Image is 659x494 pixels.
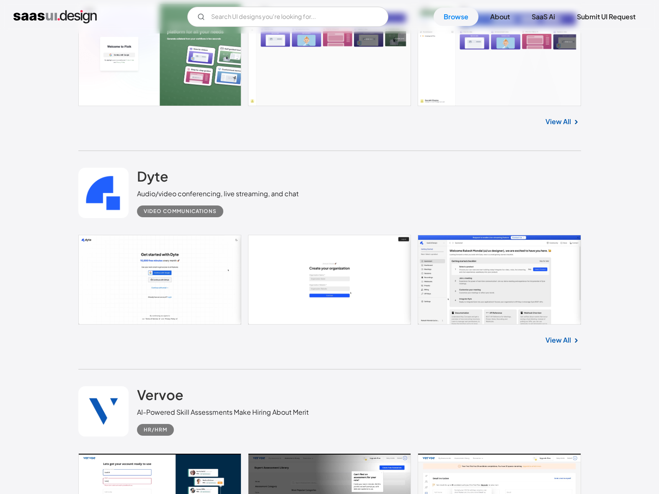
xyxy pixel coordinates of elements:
[545,117,571,127] a: View All
[137,407,309,417] div: AI-Powered Skill Assessments Make Hiring About Merit
[137,189,299,199] div: Audio/video conferencing, live streaming, and chat
[187,7,388,27] form: Email Form
[480,8,520,26] a: About
[522,8,565,26] a: SaaS Ai
[545,335,571,345] a: View All
[144,206,217,216] div: Video Communications
[137,386,183,407] a: Vervoe
[137,168,168,185] h2: Dyte
[13,10,97,23] a: home
[144,425,167,435] div: HR/HRM
[187,7,388,27] input: Search UI designs you're looking for...
[567,8,646,26] a: Submit UI Request
[434,8,478,26] a: Browse
[137,386,183,403] h2: Vervoe
[137,168,168,189] a: Dyte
